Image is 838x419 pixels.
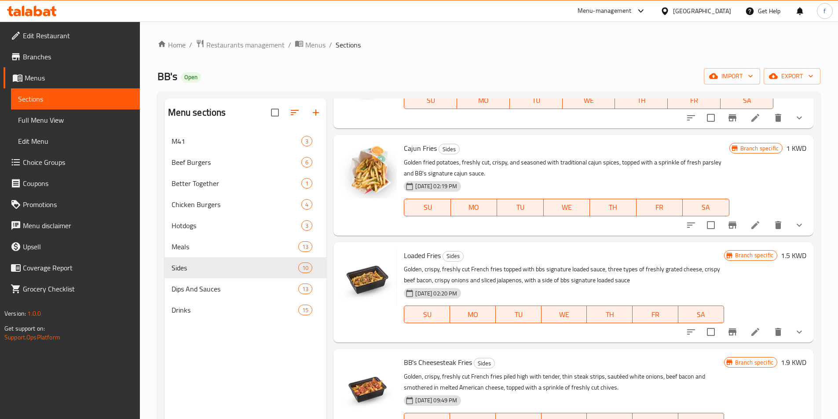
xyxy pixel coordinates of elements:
[461,94,506,107] span: MO
[496,306,542,323] button: TU
[443,251,463,261] span: Sides
[23,220,133,231] span: Menu disclaimer
[732,251,777,259] span: Branch specific
[23,241,133,252] span: Upsell
[750,113,761,123] a: Edit menu item
[172,178,302,189] span: Better Together
[454,201,494,214] span: MO
[408,201,447,214] span: SU
[721,91,773,109] button: SA
[340,356,397,412] img: BB's Cheesesteak Fries
[172,157,302,168] div: Beef Burgers
[165,236,327,257] div: Meals13
[681,321,702,342] button: sort-choices
[450,306,496,323] button: MO
[25,73,133,83] span: Menus
[737,144,782,153] span: Branch specific
[157,39,820,51] nav: breadcrumb
[768,107,789,128] button: delete
[794,220,805,230] svg: Show Choices
[4,215,140,236] a: Menu disclaimer
[702,109,720,127] span: Select to update
[172,262,299,273] div: Sides
[412,289,461,298] span: [DATE] 02:20 PM
[789,107,810,128] button: show more
[4,46,140,67] a: Branches
[750,327,761,337] a: Edit menu item
[340,142,397,198] img: Cajun Fries
[172,284,299,294] div: Dips And Sauces
[412,396,461,404] span: [DATE] 09:49 PM
[563,91,615,109] button: WE
[781,249,806,262] h6: 1.5 KWD
[681,107,702,128] button: sort-choices
[196,39,285,51] a: Restaurants management
[299,264,312,272] span: 10
[305,102,326,123] button: Add section
[336,40,361,50] span: Sections
[781,356,806,368] h6: 1.9 KWD
[451,199,498,216] button: MO
[23,284,133,294] span: Grocery Checklist
[165,173,327,194] div: Better Together1
[404,249,441,262] span: Loaded Fries
[636,308,675,321] span: FR
[18,115,133,125] span: Full Menu View
[4,173,140,194] a: Coupons
[711,71,753,82] span: import
[640,201,680,214] span: FR
[23,30,133,41] span: Edit Restaurant
[408,94,454,107] span: SU
[673,6,731,16] div: [GEOGRAPHIC_DATA]
[499,308,538,321] span: TU
[302,137,312,146] span: 3
[4,67,140,88] a: Menus
[412,182,461,190] span: [DATE] 02:19 PM
[172,241,299,252] div: Meals
[4,152,140,173] a: Choice Groups
[702,323,720,341] span: Select to update
[4,194,140,215] a: Promotions
[544,199,590,216] button: WE
[823,6,826,16] span: f
[301,199,312,210] div: items
[302,200,312,209] span: 4
[545,308,584,321] span: WE
[172,199,302,210] span: Chicken Burgers
[295,39,326,51] a: Menus
[566,94,612,107] span: WE
[771,71,813,82] span: export
[590,199,637,216] button: TH
[794,327,805,337] svg: Show Choices
[682,308,721,321] span: SA
[298,305,312,315] div: items
[768,215,789,236] button: delete
[404,356,472,369] span: BB's Cheesesteak Fries
[302,158,312,167] span: 6
[165,215,327,236] div: Hotdogs3
[668,91,721,109] button: FR
[439,144,460,154] div: Sides
[288,40,291,50] li: /
[172,136,302,146] span: M41
[497,199,544,216] button: TU
[165,131,327,152] div: M413
[298,241,312,252] div: items
[671,94,717,107] span: FR
[590,308,629,321] span: TH
[678,306,724,323] button: SA
[23,199,133,210] span: Promotions
[404,91,457,109] button: SU
[172,220,302,231] span: Hotdogs
[764,68,820,84] button: export
[165,127,327,324] nav: Menu sections
[4,332,60,343] a: Support.OpsPlatform
[681,215,702,236] button: sort-choices
[298,284,312,294] div: items
[457,91,510,109] button: MO
[768,321,789,342] button: delete
[443,251,464,262] div: Sides
[165,194,327,215] div: Chicken Burgers4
